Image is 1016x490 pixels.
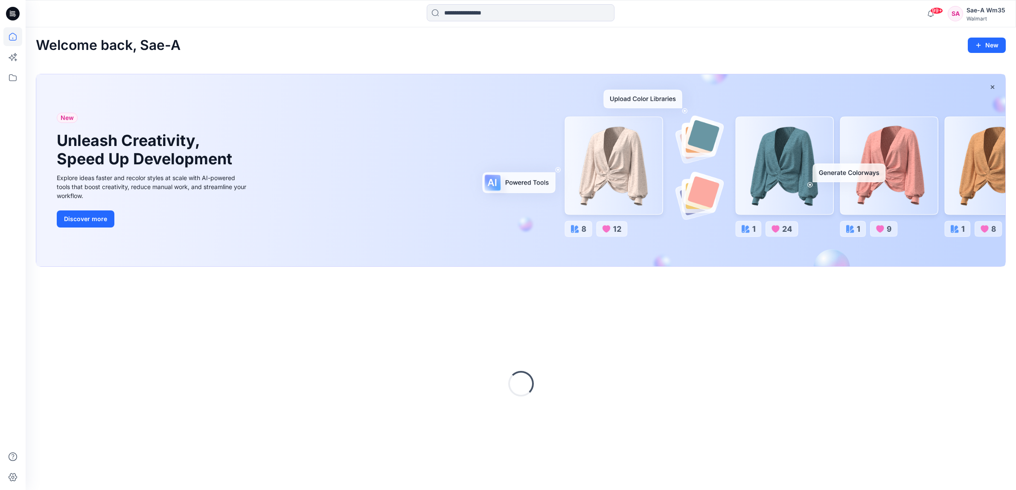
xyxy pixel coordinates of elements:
[57,173,249,200] div: Explore ideas faster and recolor styles at scale with AI-powered tools that boost creativity, red...
[968,38,1006,53] button: New
[967,15,1005,22] div: Walmart
[57,210,249,227] a: Discover more
[930,7,943,14] span: 99+
[36,38,180,53] h2: Welcome back, Sae-A
[948,6,963,21] div: SA
[61,113,74,123] span: New
[57,210,114,227] button: Discover more
[57,131,236,168] h1: Unleash Creativity, Speed Up Development
[967,5,1005,15] div: Sae-A Wm35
